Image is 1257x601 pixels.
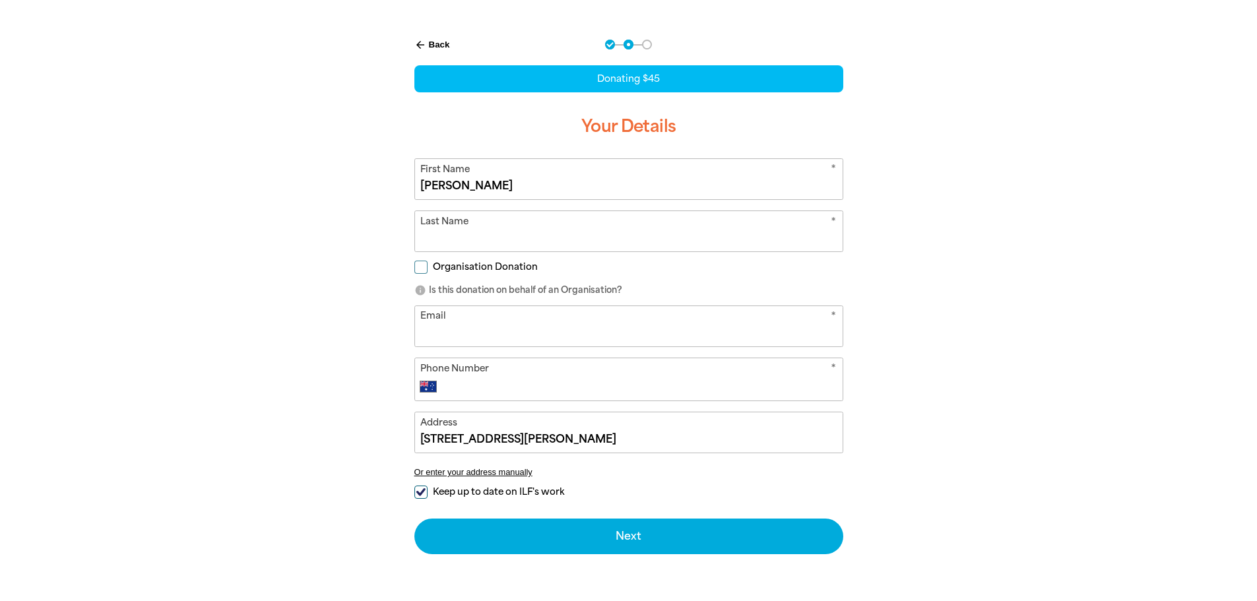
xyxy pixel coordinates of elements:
[409,34,455,56] button: Back
[414,284,426,296] i: info
[414,261,428,274] input: Organisation Donation
[414,467,843,477] button: Or enter your address manually
[831,362,836,378] i: Required
[433,261,538,273] span: Organisation Donation
[624,40,633,49] button: Navigate to step 2 of 3 to enter your details
[642,40,652,49] button: Navigate to step 3 of 3 to enter your payment details
[414,486,428,499] input: Keep up to date on ILF's work
[414,106,843,148] h3: Your Details
[414,39,426,51] i: arrow_back
[605,40,615,49] button: Navigate to step 1 of 3 to enter your donation amount
[414,65,843,92] div: Donating $45
[414,284,843,297] p: Is this donation on behalf of an Organisation?
[414,519,843,554] button: Next
[433,486,564,498] span: Keep up to date on ILF's work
